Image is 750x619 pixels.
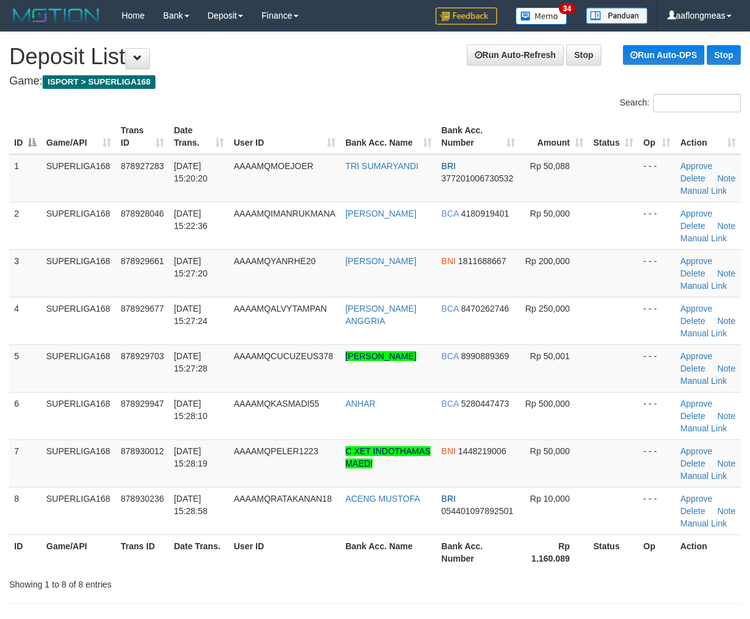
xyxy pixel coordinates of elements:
[442,256,456,266] span: BNI
[345,494,420,504] a: ACENG MUSTOFA
[345,256,416,266] a: [PERSON_NAME]
[9,249,41,297] td: 3
[9,573,303,591] div: Showing 1 to 8 of 8 entries
[121,351,164,361] span: 878929703
[680,268,705,278] a: Delete
[675,534,741,570] th: Action
[520,534,588,570] th: Rp 1.160.089
[680,411,705,421] a: Delete
[588,119,638,154] th: Status: activate to sort column ascending
[559,3,575,14] span: 34
[717,173,736,183] a: Note
[530,161,570,171] span: Rp 50,088
[169,119,229,154] th: Date Trans.: activate to sort column ascending
[345,446,431,468] a: C XET INDOTHAMAS MAEDI
[717,459,736,468] a: Note
[41,534,116,570] th: Game/API
[121,256,164,266] span: 878929661
[680,376,727,386] a: Manual Link
[41,202,116,249] td: SUPERLIGA168
[41,297,116,344] td: SUPERLIGA168
[121,399,164,409] span: 878929947
[41,249,116,297] td: SUPERLIGA168
[680,161,712,171] a: Approve
[525,256,570,266] span: Rp 200,000
[234,446,318,456] span: AAAAMQPELER1223
[638,439,675,487] td: - - -
[340,534,437,570] th: Bank Acc. Name
[234,399,319,409] span: AAAAMQKASMADI55
[234,304,327,314] span: AAAAMQALVYTAMPAN
[461,399,509,409] span: Copy 5280447473 to clipboard
[229,119,340,154] th: User ID: activate to sort column ascending
[442,209,459,218] span: BCA
[345,304,416,326] a: [PERSON_NAME] ANGGRIA
[516,7,567,25] img: Button%20Memo.svg
[638,392,675,439] td: - - -
[442,173,514,183] span: Copy 377201006730532 to clipboard
[680,209,712,218] a: Approve
[680,518,727,528] a: Manual Link
[9,344,41,392] td: 5
[638,249,675,297] td: - - -
[234,494,332,504] span: AAAAMQRATAKANAN18
[461,209,509,218] span: Copy 4180919401 to clipboard
[638,344,675,392] td: - - -
[41,119,116,154] th: Game/API: activate to sort column ascending
[675,119,741,154] th: Action: activate to sort column ascending
[169,534,229,570] th: Date Trans.
[442,161,456,171] span: BRI
[340,119,437,154] th: Bank Acc. Name: activate to sort column ascending
[680,364,705,373] a: Delete
[680,304,712,314] a: Approve
[520,119,588,154] th: Amount: activate to sort column ascending
[717,316,736,326] a: Note
[41,392,116,439] td: SUPERLIGA168
[442,351,459,361] span: BCA
[174,399,208,421] span: [DATE] 15:28:10
[680,221,705,231] a: Delete
[680,186,727,196] a: Manual Link
[9,154,41,202] td: 1
[467,44,564,65] a: Run Auto-Refresh
[41,487,116,534] td: SUPERLIGA168
[525,304,570,314] span: Rp 250,000
[9,44,741,69] h1: Deposit List
[435,7,497,25] img: Feedback.jpg
[680,423,727,433] a: Manual Link
[638,534,675,570] th: Op
[345,351,416,361] a: [PERSON_NAME]
[717,268,736,278] a: Note
[638,487,675,534] td: - - -
[442,446,456,456] span: BNI
[530,446,570,456] span: Rp 50,000
[41,154,116,202] td: SUPERLIGA168
[458,256,506,266] span: Copy 1811688667 to clipboard
[525,399,570,409] span: Rp 500,000
[9,534,41,570] th: ID
[530,209,570,218] span: Rp 50,000
[121,304,164,314] span: 878929677
[9,439,41,487] td: 7
[174,494,208,516] span: [DATE] 15:28:58
[638,297,675,344] td: - - -
[620,94,741,112] label: Search:
[121,494,164,504] span: 878930236
[41,439,116,487] td: SUPERLIGA168
[437,119,520,154] th: Bank Acc. Number: activate to sort column ascending
[566,44,601,65] a: Stop
[345,399,376,409] a: ANHAR
[461,351,509,361] span: Copy 8990889369 to clipboard
[638,154,675,202] td: - - -
[638,119,675,154] th: Op: activate to sort column ascending
[121,209,164,218] span: 878928046
[680,233,727,243] a: Manual Link
[680,506,705,516] a: Delete
[345,161,419,171] a: TRI SUMARYANDI
[461,304,509,314] span: Copy 8470262746 to clipboard
[9,202,41,249] td: 2
[9,119,41,154] th: ID: activate to sort column descending
[680,256,712,266] a: Approve
[638,202,675,249] td: - - -
[437,534,520,570] th: Bank Acc. Number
